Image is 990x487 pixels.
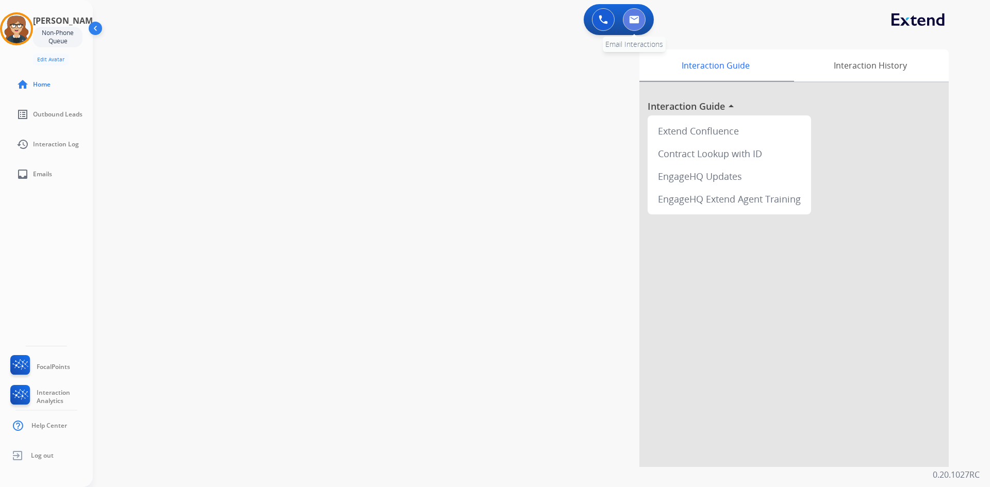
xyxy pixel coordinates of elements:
[652,165,807,188] div: EngageHQ Updates
[791,49,949,81] div: Interaction History
[16,78,29,91] mat-icon: home
[37,363,70,371] span: FocalPoints
[16,138,29,150] mat-icon: history
[933,468,980,481] p: 0.20.1027RC
[37,389,93,405] span: Interaction Analytics
[605,39,663,49] span: Email Interactions
[8,355,70,379] a: FocalPoints
[2,14,31,43] img: avatar
[16,168,29,180] mat-icon: inbox
[16,108,29,121] mat-icon: list_alt
[33,14,100,27] h3: [PERSON_NAME]
[31,422,67,430] span: Help Center
[8,385,93,409] a: Interaction Analytics
[652,142,807,165] div: Contract Lookup with ID
[652,188,807,210] div: EngageHQ Extend Agent Training
[33,140,79,148] span: Interaction Log
[33,110,82,119] span: Outbound Leads
[652,120,807,142] div: Extend Confluence
[639,49,791,81] div: Interaction Guide
[33,80,51,89] span: Home
[33,54,69,65] button: Edit Avatar
[33,170,52,178] span: Emails
[33,27,82,47] div: Non-Phone Queue
[31,451,54,460] span: Log out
